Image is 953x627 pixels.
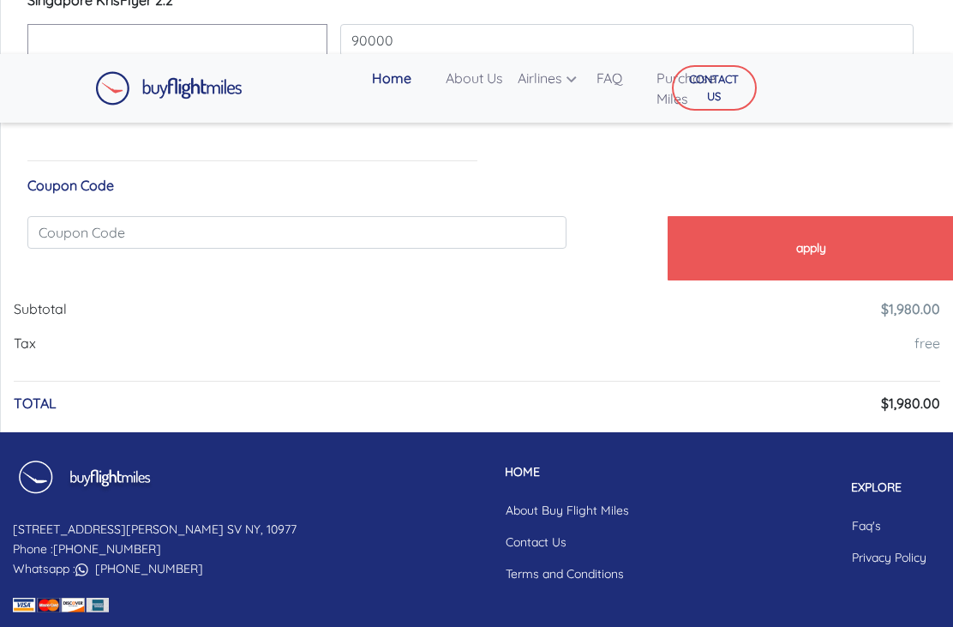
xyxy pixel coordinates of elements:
[672,65,757,111] button: CONTACT US
[439,61,511,95] a: About Us
[13,460,154,506] img: Buy Flight Miles Footer Logo
[838,542,940,574] a: Privacy Policy
[27,216,566,249] input: Coupon Code
[95,67,243,110] a: Buy Flight Miles Logo
[14,395,57,412] h6: TOTAL
[881,300,940,317] a: $1,980.00
[492,463,643,481] p: HOME
[365,61,439,95] a: Home
[95,71,243,106] img: Buy Flight Miles Logo
[95,561,203,576] a: [PHONE_NUMBER]
[53,541,161,557] a: [PHONE_NUMBER]
[75,564,88,576] img: whatsapp icon
[14,335,36,352] span: Tax
[590,61,650,95] a: FAQ
[881,395,940,412] h6: $1,980.00
[100,33,255,101] img: Singapore-KrisFlyer.png
[14,300,67,317] span: Subtotal
[13,598,109,612] img: credit card icon
[838,479,940,497] p: EXPLORE
[492,558,643,590] a: Terms and Conditions
[914,335,940,352] a: free
[27,177,114,194] span: Coupon Code
[511,61,590,95] a: Airlines
[650,61,743,116] a: Purchase Miles
[492,495,643,527] a: About Buy Flight Miles
[838,510,940,542] a: Faq's
[13,520,297,579] p: [STREET_ADDRESS][PERSON_NAME] SV NY, 10977 Phone : Whatsapp :
[492,527,643,558] a: Contact Us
